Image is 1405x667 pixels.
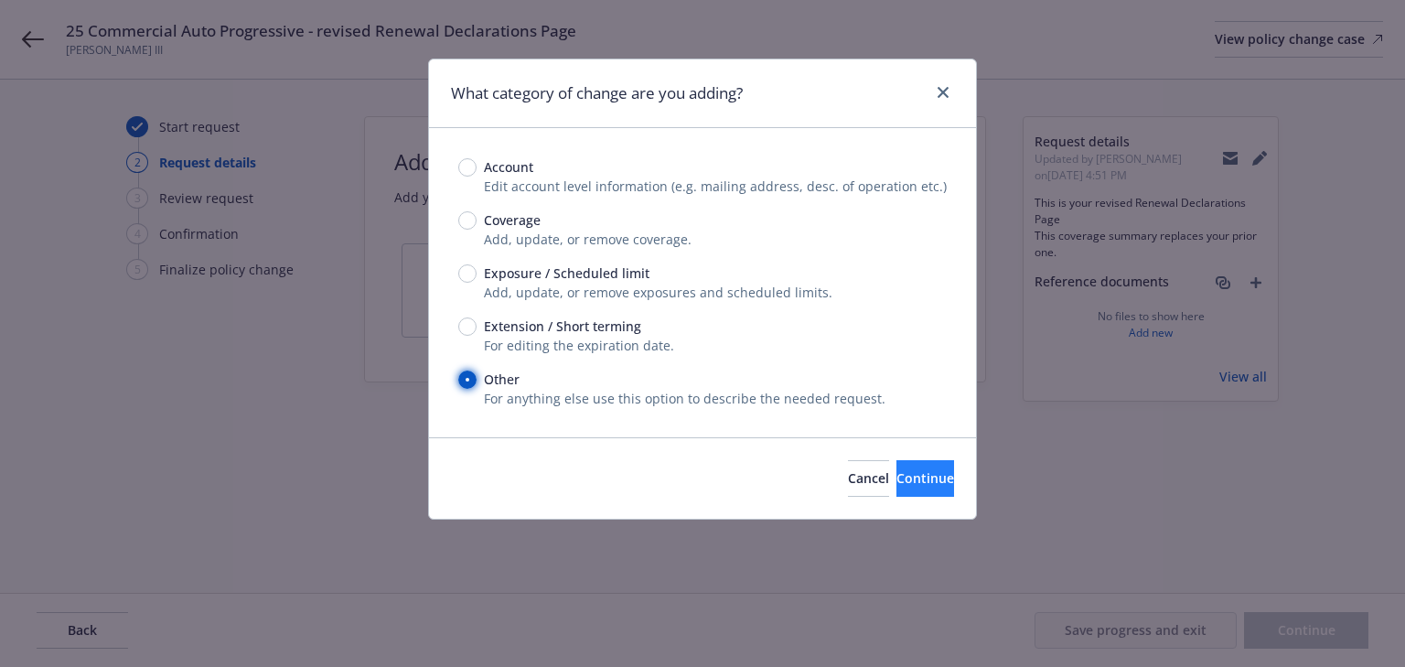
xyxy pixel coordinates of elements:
h1: What category of change are you adding? [451,81,743,105]
input: Extension / Short terming [458,317,477,336]
span: Account [484,157,533,177]
input: Coverage [458,211,477,230]
input: Other [458,371,477,389]
span: Edit account level information (e.g. mailing address, desc. of operation etc.) [484,178,947,195]
button: Continue [896,460,954,497]
span: Other [484,370,520,389]
span: Continue [896,469,954,487]
button: Cancel [848,460,889,497]
input: Exposure / Scheduled limit [458,264,477,283]
input: Account [458,158,477,177]
span: Cancel [848,469,889,487]
span: For editing the expiration date. [484,337,674,354]
span: For anything else use this option to describe the needed request. [484,390,885,407]
a: close [932,81,954,103]
span: Add, update, or remove coverage. [484,231,692,248]
span: Exposure / Scheduled limit [484,264,649,283]
span: Coverage [484,210,541,230]
span: Add, update, or remove exposures and scheduled limits. [484,284,832,301]
span: Extension / Short terming [484,317,641,336]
